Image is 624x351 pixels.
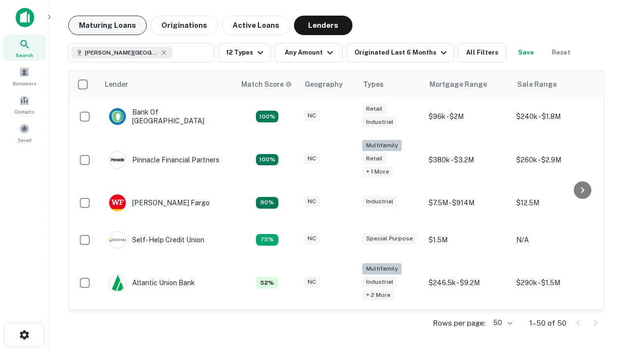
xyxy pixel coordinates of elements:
[109,232,126,248] img: picture
[362,117,397,128] div: Industrial
[109,274,126,291] img: picture
[424,258,511,308] td: $246.5k - $9.2M
[151,16,218,35] button: Originations
[362,166,393,177] div: + 1 more
[109,194,210,212] div: [PERSON_NAME] Fargo
[109,108,126,125] img: picture
[362,233,417,244] div: Special Purpose
[575,242,624,289] iframe: Chat Widget
[357,71,424,98] th: Types
[15,108,34,116] span: Contacts
[363,78,384,90] div: Types
[294,16,352,35] button: Lenders
[256,111,278,122] div: Matching Properties: 14, hasApolloMatch: undefined
[511,221,599,258] td: N/A
[222,16,290,35] button: Active Loans
[458,43,507,62] button: All Filters
[16,51,33,59] span: Search
[362,153,387,164] div: Retail
[241,79,290,90] h6: Match Score
[362,140,402,151] div: Multifamily
[304,196,320,207] div: NC
[305,78,343,90] div: Geography
[3,119,46,146] a: Saved
[109,151,219,169] div: Pinnacle Financial Partners
[3,35,46,61] a: Search
[429,78,487,90] div: Mortgage Range
[362,196,397,207] div: Industrial
[274,43,343,62] button: Any Amount
[3,63,46,89] a: Borrowers
[256,234,278,246] div: Matching Properties: 10, hasApolloMatch: undefined
[354,47,449,58] div: Originated Last 6 Months
[511,258,599,308] td: $290k - $1.5M
[109,195,126,211] img: picture
[424,221,511,258] td: $1.5M
[304,110,320,121] div: NC
[529,317,566,329] p: 1–50 of 50
[109,108,226,125] div: Bank Of [GEOGRAPHIC_DATA]
[546,43,577,62] button: Reset
[424,135,511,184] td: $380k - $3.2M
[511,71,599,98] th: Sale Range
[424,71,511,98] th: Mortgage Range
[299,71,357,98] th: Geography
[109,274,195,292] div: Atlantic Union Bank
[256,197,278,209] div: Matching Properties: 12, hasApolloMatch: undefined
[489,316,514,330] div: 50
[362,290,394,301] div: + 2 more
[105,78,128,90] div: Lender
[304,276,320,288] div: NC
[3,91,46,117] a: Contacts
[99,71,235,98] th: Lender
[13,79,36,87] span: Borrowers
[347,43,454,62] button: Originated Last 6 Months
[511,184,599,221] td: $12.5M
[235,71,299,98] th: Capitalize uses an advanced AI algorithm to match your search with the best lender. The match sco...
[68,16,147,35] button: Maturing Loans
[362,103,387,115] div: Retail
[424,98,511,135] td: $96k - $2M
[256,277,278,289] div: Matching Properties: 7, hasApolloMatch: undefined
[424,184,511,221] td: $7.5M - $914M
[304,233,320,244] div: NC
[218,43,271,62] button: 12 Types
[109,152,126,168] img: picture
[304,153,320,164] div: NC
[510,43,542,62] button: Save your search to get updates of matches that match your search criteria.
[109,231,204,249] div: Self-help Credit Union
[241,79,292,90] div: Capitalize uses an advanced AI algorithm to match your search with the best lender. The match sco...
[511,135,599,184] td: $260k - $2.9M
[362,276,397,288] div: Industrial
[433,317,486,329] p: Rows per page:
[16,8,34,27] img: capitalize-icon.png
[256,154,278,166] div: Matching Properties: 24, hasApolloMatch: undefined
[517,78,557,90] div: Sale Range
[511,98,599,135] td: $240k - $1.8M
[362,263,402,274] div: Multifamily
[18,136,32,144] span: Saved
[85,48,158,57] span: [PERSON_NAME][GEOGRAPHIC_DATA], [GEOGRAPHIC_DATA]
